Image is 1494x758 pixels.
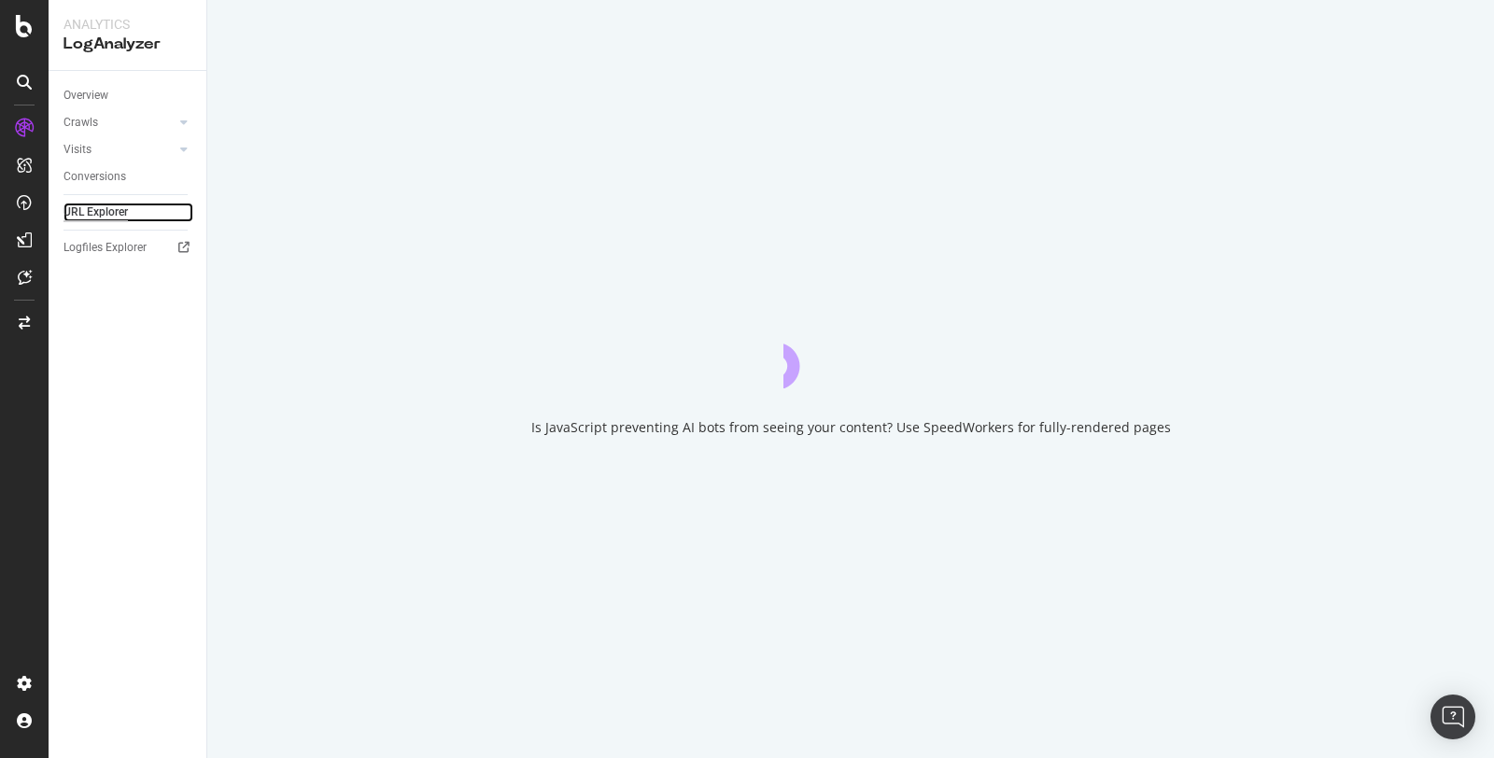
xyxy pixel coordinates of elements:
[63,34,191,55] div: LogAnalyzer
[63,140,175,160] a: Visits
[63,113,175,133] a: Crawls
[63,86,193,105] a: Overview
[783,321,918,388] div: animation
[63,113,98,133] div: Crawls
[531,418,1171,437] div: Is JavaScript preventing AI bots from seeing your content? Use SpeedWorkers for fully-rendered pages
[1431,695,1475,739] div: Open Intercom Messenger
[63,140,92,160] div: Visits
[63,167,193,187] a: Conversions
[63,86,108,105] div: Overview
[63,238,147,258] div: Logfiles Explorer
[63,15,191,34] div: Analytics
[63,238,193,258] a: Logfiles Explorer
[63,167,126,187] div: Conversions
[63,203,193,222] a: URL Explorer
[63,203,128,222] div: URL Explorer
